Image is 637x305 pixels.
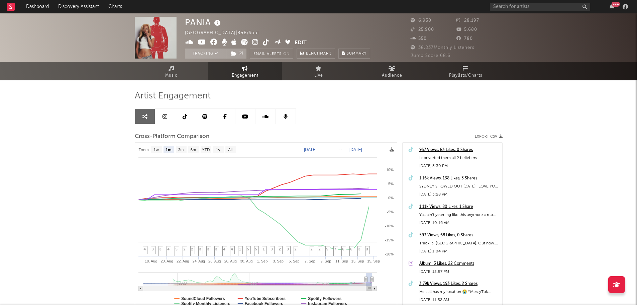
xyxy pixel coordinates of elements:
[239,247,241,251] span: 1
[289,259,299,263] text: 5. Sep
[366,247,368,251] span: 3
[304,147,317,152] text: [DATE]
[208,259,221,263] text: 26. Aug
[228,148,232,152] text: All
[355,62,429,80] a: Audience
[419,260,499,268] a: Album: 3 Likes, 22 Comments
[152,247,154,251] span: 3
[166,148,171,152] text: 1m
[297,49,335,59] a: Benchmark
[419,288,499,296] div: He still has my location 😭#MessyTok #favouriteex #BreakupTok #StillLoveYou #ExTok
[135,62,208,80] a: Music
[326,247,328,251] span: 5
[382,72,402,80] span: Audience
[184,247,186,251] span: 2
[227,49,247,59] span: ( 2 )
[385,224,394,228] text: -10%
[295,247,297,251] span: 2
[334,247,336,251] span: 7
[419,211,499,219] div: Yall ain’t yearning like this anymore #rnb #altrnb #newmusic #heartbreakanthem #undiscoveredartists
[387,210,394,214] text: -5%
[456,27,477,32] span: 5,680
[178,148,184,152] text: 3m
[161,259,173,263] text: 20. Aug
[319,247,321,251] span: 2
[257,259,268,263] text: 1. Sep
[456,18,479,23] span: 28,197
[282,62,355,80] a: Live
[350,247,352,251] span: 6
[383,168,394,172] text: + 10%
[411,36,427,41] span: 550
[168,247,170,251] span: 4
[610,4,614,9] button: 99+
[144,259,157,263] text: 18. Aug
[144,247,146,251] span: 4
[223,247,225,251] span: 4
[419,154,499,162] div: I converted them all 2 beliebers @[PERSON_NAME] #beliebers #pania #rnb #sydney #newmusic p
[135,133,209,141] span: Cross-Platform Comparison
[232,72,258,80] span: Engagement
[176,247,178,251] span: 5
[273,259,283,263] text: 3. Sep
[349,147,362,152] text: [DATE]
[419,182,499,190] div: SYDNEY SHOWED OUT [DATE] I LOVE YOU GUYS #RNB #CAFE #PANIA #NEWMUSIC #COMING2TERMS
[240,259,252,263] text: 30. Aug
[419,203,499,211] a: 1.11k Views, 80 Likes, 1 Share
[342,247,344,251] span: 6
[207,247,209,251] span: 3
[411,46,474,50] span: 38,837 Monthly Listeners
[208,62,282,80] a: Engagement
[335,259,348,263] text: 11. Sep
[351,259,364,263] text: 13. Sep
[279,247,281,251] span: 2
[231,247,233,251] span: 4
[612,2,620,7] div: 99 +
[283,52,290,56] em: On
[308,296,341,301] text: Spotify Followers
[429,62,503,80] a: Playlists/Charts
[388,196,394,200] text: 0%
[199,247,201,251] span: 3
[224,259,236,263] text: 28. Aug
[367,259,380,263] text: 15. Sep
[202,148,210,152] text: YTD
[449,72,482,80] span: Playlists/Charts
[419,231,499,239] a: 593 Views, 68 Likes, 0 Shares
[419,190,499,199] div: [DATE] 3:28 PM
[385,252,394,256] text: -20%
[419,146,499,154] a: 957 Views, 83 Likes, 0 Shares
[250,49,293,59] button: Email AlertsOn
[490,3,590,11] input: Search for artists
[419,247,499,255] div: [DATE] 1:04 PM
[419,219,499,227] div: [DATE] 10:16 AM
[358,247,360,251] span: 3
[192,259,205,263] text: 24. Aug
[295,39,307,47] button: Edit
[181,296,225,301] text: SoundCloud Followers
[305,259,315,263] text: 7. Sep
[311,247,313,251] span: 2
[216,148,220,152] text: 1y
[160,247,162,251] span: 3
[338,147,342,152] text: →
[177,259,189,263] text: 22. Aug
[215,247,217,251] span: 3
[271,247,273,251] span: 3
[385,182,394,186] text: + 5%
[411,54,450,58] span: Jump Score: 68.6
[456,36,473,41] span: 780
[419,268,499,276] div: [DATE] 12:57 PM
[419,174,499,182] a: 1.16k Views, 138 Likes, 3 Shares
[227,49,246,59] button: (2)
[338,49,370,59] button: Summary
[135,92,211,100] span: Artist Engagement
[138,148,149,152] text: Zoom
[419,280,499,288] a: 3.79k Views, 193 Likes, 2 Shares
